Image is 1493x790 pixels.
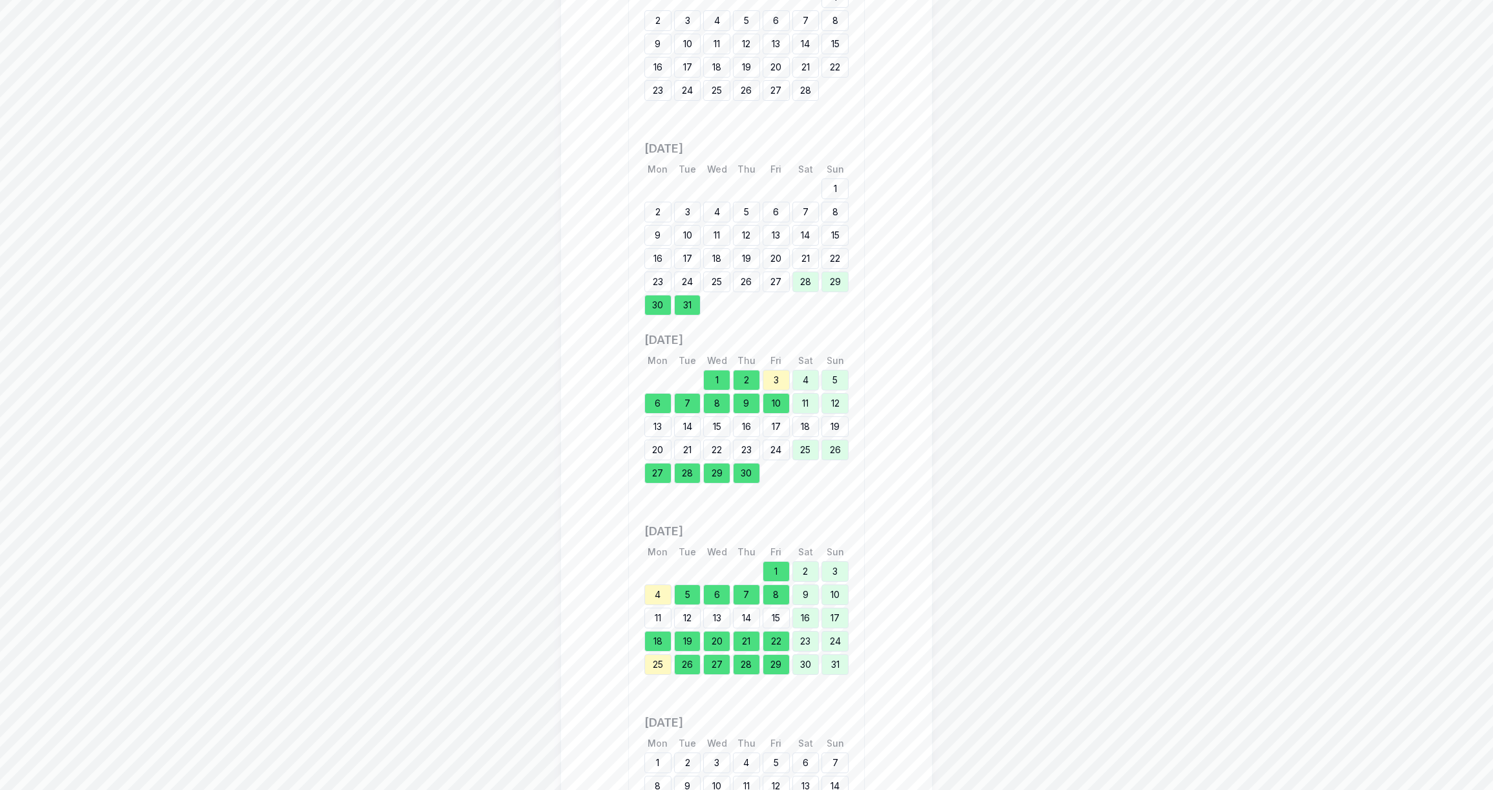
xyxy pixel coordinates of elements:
[733,370,760,390] div: 2
[763,546,790,559] div: Fri
[763,248,790,269] div: 20
[733,737,760,750] div: Thu
[733,584,760,605] div: 7
[644,654,672,675] div: 25
[792,202,820,222] div: 7
[763,163,790,176] div: Fri
[703,584,730,605] div: 6
[792,34,820,54] div: 14
[821,202,849,222] div: 8
[821,370,849,390] div: 5
[733,546,760,559] div: Thu
[821,178,849,199] div: 1
[733,753,760,773] div: 4
[674,295,701,315] div: 31
[644,10,672,31] div: 2
[733,463,760,484] div: 30
[792,440,820,460] div: 25
[703,631,730,652] div: 20
[792,370,820,390] div: 4
[644,272,672,292] div: 23
[674,163,701,176] div: Tue
[792,546,820,559] div: Sat
[821,608,849,628] div: 17
[703,416,730,437] div: 15
[792,57,820,78] div: 21
[674,440,701,460] div: 21
[703,393,730,414] div: 8
[644,354,672,367] div: Mon
[733,654,760,675] div: 28
[821,416,849,437] div: 19
[821,225,849,246] div: 15
[703,225,730,246] div: 11
[703,272,730,292] div: 25
[703,546,730,559] div: Wed
[792,737,820,750] div: Sat
[674,248,701,269] div: 17
[674,202,701,222] div: 3
[763,354,790,367] div: Fri
[792,272,820,292] div: 28
[703,57,730,78] div: 18
[644,440,672,460] div: 20
[733,416,760,437] div: 16
[821,561,849,582] div: 3
[792,561,820,582] div: 2
[644,34,672,54] div: 9
[644,57,672,78] div: 16
[644,225,672,246] div: 9
[733,608,760,628] div: 14
[644,608,672,628] div: 11
[674,584,701,605] div: 5
[792,753,820,773] div: 6
[792,354,820,367] div: Sat
[733,393,760,414] div: 9
[763,631,790,652] div: 22
[763,370,790,390] div: 3
[674,57,701,78] div: 17
[674,34,701,54] div: 10
[763,34,790,54] div: 13
[674,354,701,367] div: Tue
[763,440,790,460] div: 24
[644,522,849,540] h3: [DATE]
[703,463,730,484] div: 29
[821,440,849,460] div: 26
[644,737,672,750] div: Mon
[821,57,849,78] div: 22
[821,354,849,367] div: Sun
[644,584,672,605] div: 4
[644,202,672,222] div: 2
[821,248,849,269] div: 22
[792,80,820,101] div: 28
[703,608,730,628] div: 13
[763,225,790,246] div: 13
[703,753,730,773] div: 3
[733,163,760,176] div: Thu
[821,272,849,292] div: 29
[792,10,820,31] div: 7
[763,202,790,222] div: 6
[792,225,820,246] div: 14
[792,654,820,675] div: 30
[733,34,760,54] div: 12
[674,608,701,628] div: 12
[733,80,760,101] div: 26
[644,295,672,315] div: 30
[821,654,849,675] div: 31
[644,753,672,773] div: 1
[674,80,701,101] div: 24
[821,737,849,750] div: Sun
[821,163,849,176] div: Sun
[821,393,849,414] div: 12
[792,608,820,628] div: 16
[674,753,701,773] div: 2
[674,416,701,437] div: 14
[792,416,820,437] div: 18
[703,202,730,222] div: 4
[703,354,730,367] div: Wed
[821,631,849,652] div: 24
[733,10,760,31] div: 5
[644,463,672,484] div: 27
